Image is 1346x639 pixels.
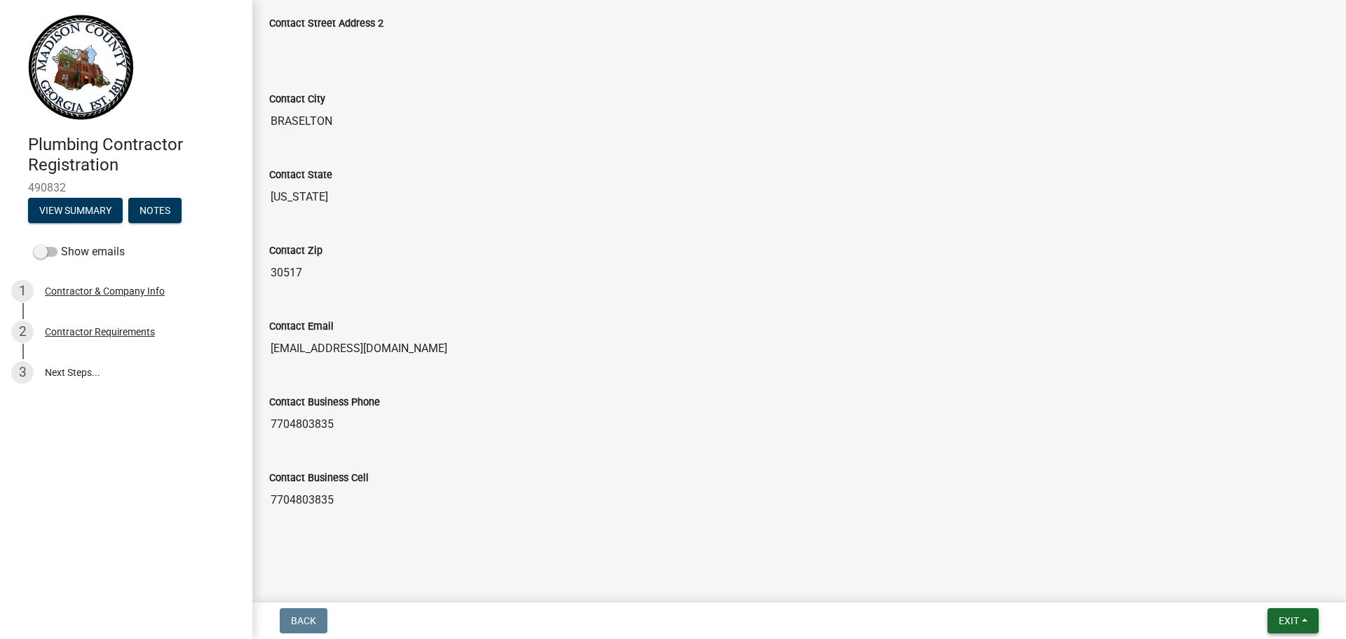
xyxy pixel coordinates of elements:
[28,198,123,223] button: View Summary
[28,15,134,120] img: Madison County, Georgia
[269,95,325,105] label: Contact City
[269,322,334,332] label: Contact Email
[11,321,34,343] div: 2
[269,170,332,180] label: Contact State
[1267,608,1319,633] button: Exit
[280,608,327,633] button: Back
[45,286,165,296] div: Contractor & Company Info
[269,473,369,483] label: Contact Business Cell
[269,246,322,256] label: Contact Zip
[45,327,155,337] div: Contractor Requirements
[128,198,182,223] button: Notes
[1279,615,1299,626] span: Exit
[269,398,380,408] label: Contact Business Phone
[34,243,125,260] label: Show emails
[28,135,241,175] h4: Plumbing Contractor Registration
[269,19,383,29] label: Contact Street Address 2
[128,206,182,217] wm-modal-confirm: Notes
[28,206,123,217] wm-modal-confirm: Summary
[28,181,224,194] span: 490832
[291,615,316,626] span: Back
[11,361,34,384] div: 3
[11,280,34,302] div: 1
